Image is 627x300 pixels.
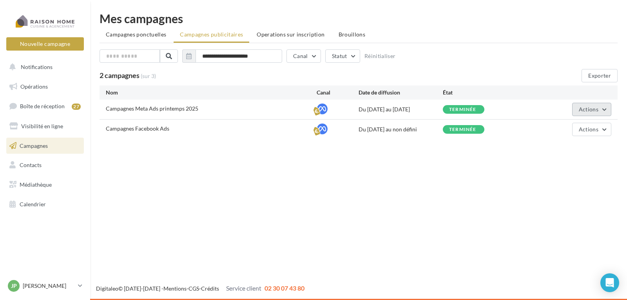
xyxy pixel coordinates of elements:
p: [PERSON_NAME] [23,282,75,290]
span: Médiathèque [20,181,52,188]
span: Campagnes Meta Ads printemps 2025 [106,105,198,112]
button: Canal [286,49,321,63]
div: Canal [317,89,359,96]
span: Visibilité en ligne [21,123,63,129]
a: Opérations [5,78,85,95]
span: Notifications [21,64,53,70]
button: Statut [325,49,360,63]
a: Calendrier [5,196,85,213]
span: Campagnes ponctuelles [106,31,166,38]
span: 2 campagnes [100,71,140,80]
span: Campagnes Facebook Ads [106,125,169,132]
a: Digitaleo [96,285,118,292]
span: Campagnes [20,142,48,149]
div: Nom [106,89,317,96]
button: Réinitialiser [364,53,396,59]
span: 02 30 07 43 80 [265,284,304,292]
span: Brouillons [339,31,366,38]
div: 27 [72,104,81,110]
div: État [443,89,527,96]
a: Contacts [5,157,85,173]
a: CGS [188,285,199,292]
div: Date de diffusion [359,89,443,96]
button: Actions [572,103,611,116]
button: Exporter [582,69,618,82]
a: Boîte de réception27 [5,98,85,115]
a: Visibilité en ligne [5,118,85,135]
span: Service client [226,284,261,292]
span: Actions [579,106,598,113]
span: Actions [579,126,598,133]
a: Mentions [163,285,187,292]
button: Nouvelle campagne [6,37,84,51]
span: Contacts [20,162,42,168]
a: Campagnes [5,138,85,154]
span: JP [11,282,17,290]
a: Crédits [201,285,219,292]
span: Calendrier [20,201,46,207]
span: (sur 3) [141,73,156,79]
div: terminée [449,107,477,112]
a: Médiathèque [5,176,85,193]
span: Opérations [20,83,48,90]
span: © [DATE]-[DATE] - - - [96,285,304,292]
a: JP [PERSON_NAME] [6,278,84,293]
span: Operations sur inscription [257,31,324,38]
span: Boîte de réception [20,103,65,109]
div: Du [DATE] au non défini [359,125,443,133]
button: Actions [572,123,611,136]
button: Notifications [5,59,82,75]
div: Mes campagnes [100,13,618,24]
div: terminée [449,127,477,132]
div: Du [DATE] au [DATE] [359,105,443,113]
div: Open Intercom Messenger [600,273,619,292]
